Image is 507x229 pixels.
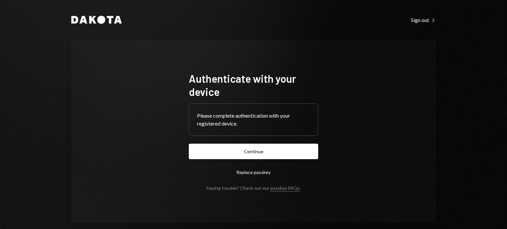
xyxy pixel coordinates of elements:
div: Please complete authentication with your registered device. [197,112,310,128]
button: Continue [189,144,318,159]
div: Having trouble? Check out our . [207,185,301,191]
button: Replace passkey [189,164,318,180]
h1: Authenticate with your device [189,72,318,98]
div: Sign out [411,17,436,23]
a: passkey FAQs [270,185,300,191]
a: Sign out [411,16,436,23]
